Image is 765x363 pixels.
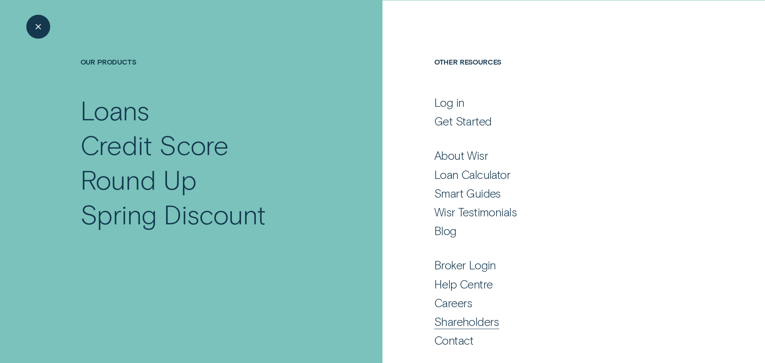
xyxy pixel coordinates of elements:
div: Get Started [434,114,492,128]
div: Broker Login [434,258,496,272]
a: Loans [80,93,327,128]
a: Contact [434,333,684,347]
div: Help Centre [434,277,493,291]
div: Loans [80,93,149,128]
div: Careers [434,296,473,310]
a: Wisr Testimonials [434,205,684,219]
a: Loan Calculator [434,167,684,182]
div: Smart Guides [434,186,501,200]
div: Log in [434,95,465,110]
a: Help Centre [434,277,684,291]
div: Contact [434,333,474,347]
a: Log in [434,95,684,110]
h4: Other Resources [434,57,684,93]
div: Round Up [80,162,197,197]
div: Spring Discount [80,197,266,232]
div: About Wisr [434,148,488,163]
div: Credit Score [80,128,229,162]
a: Spring Discount [80,197,327,232]
a: Broker Login [434,258,684,272]
button: Close Menu [26,15,50,39]
h4: Our Products [80,57,327,93]
a: Blog [434,224,684,238]
a: About Wisr [434,148,684,163]
a: Round Up [80,162,327,197]
a: Smart Guides [434,186,684,200]
div: Loan Calculator [434,167,510,182]
div: Shareholders [434,314,499,329]
a: Shareholders [434,314,684,329]
div: Wisr Testimonials [434,205,517,219]
a: Credit Score [80,128,327,162]
a: Get Started [434,114,684,128]
a: Careers [434,296,684,310]
div: Blog [434,224,457,238]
